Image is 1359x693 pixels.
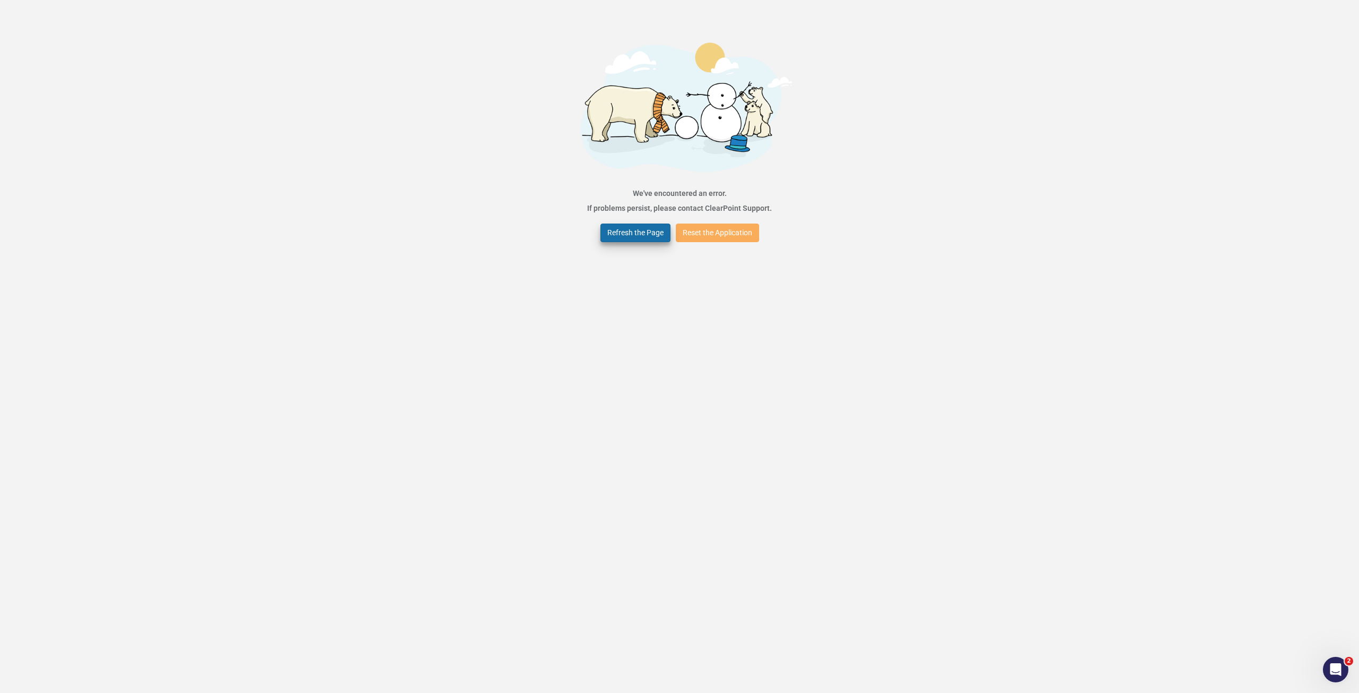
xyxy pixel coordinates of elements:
[560,27,799,186] img: Getting started
[587,186,772,216] div: We've encountered an error. If problems persist, please contact ClearPoint Support.
[600,224,670,242] button: Refresh the Page
[1323,657,1348,682] iframe: Intercom live chat
[1345,657,1353,665] span: 2
[676,224,759,242] button: Reset the Application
